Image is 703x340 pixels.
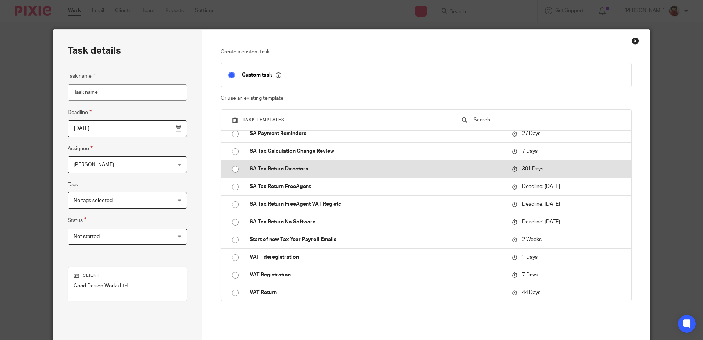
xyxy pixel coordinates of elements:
[74,198,113,203] span: No tags selected
[522,290,540,295] span: 44 Days
[242,72,281,78] p: Custom task
[68,216,86,224] label: Status
[68,181,78,188] label: Tags
[250,236,504,243] p: Start of new Tax Year Payroll Emails
[250,289,504,296] p: VAT Return
[68,120,187,137] input: Pick a date
[250,148,504,155] p: SA Tax Calculation Change Review
[522,272,538,277] span: 7 Days
[221,95,631,102] p: Or use an existing template
[243,118,285,122] span: Task templates
[522,219,560,224] span: Deadline: [DATE]
[522,184,560,189] span: Deadline: [DATE]
[250,271,504,279] p: VAT Registration
[68,84,187,101] input: Task name
[74,282,181,290] p: Good Design Works Ltd
[522,131,540,136] span: 27 Days
[250,218,504,226] p: SA Tax Return No Software
[68,45,121,57] h2: Task details
[250,183,504,190] p: SA Tax Return FreeAgent
[522,149,538,154] span: 7 Days
[74,234,100,239] span: Not started
[74,273,181,279] p: Client
[250,201,504,208] p: SA Tax Return FreeAgent VAT Reg etc
[68,108,92,117] label: Deadline
[632,37,639,45] div: Close this dialog window
[522,166,543,171] span: 301 Days
[522,202,560,207] span: Deadline: [DATE]
[522,237,542,242] span: 2 Weeks
[250,130,504,137] p: SA Payment Reminders
[221,48,631,56] p: Create a custom task
[473,116,624,124] input: Search...
[68,72,95,80] label: Task name
[74,162,114,167] span: [PERSON_NAME]
[68,144,93,153] label: Assignee
[522,255,538,260] span: 1 Days
[250,254,504,261] p: VAT - deregistration
[250,165,504,173] p: SA Tax Return Directors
